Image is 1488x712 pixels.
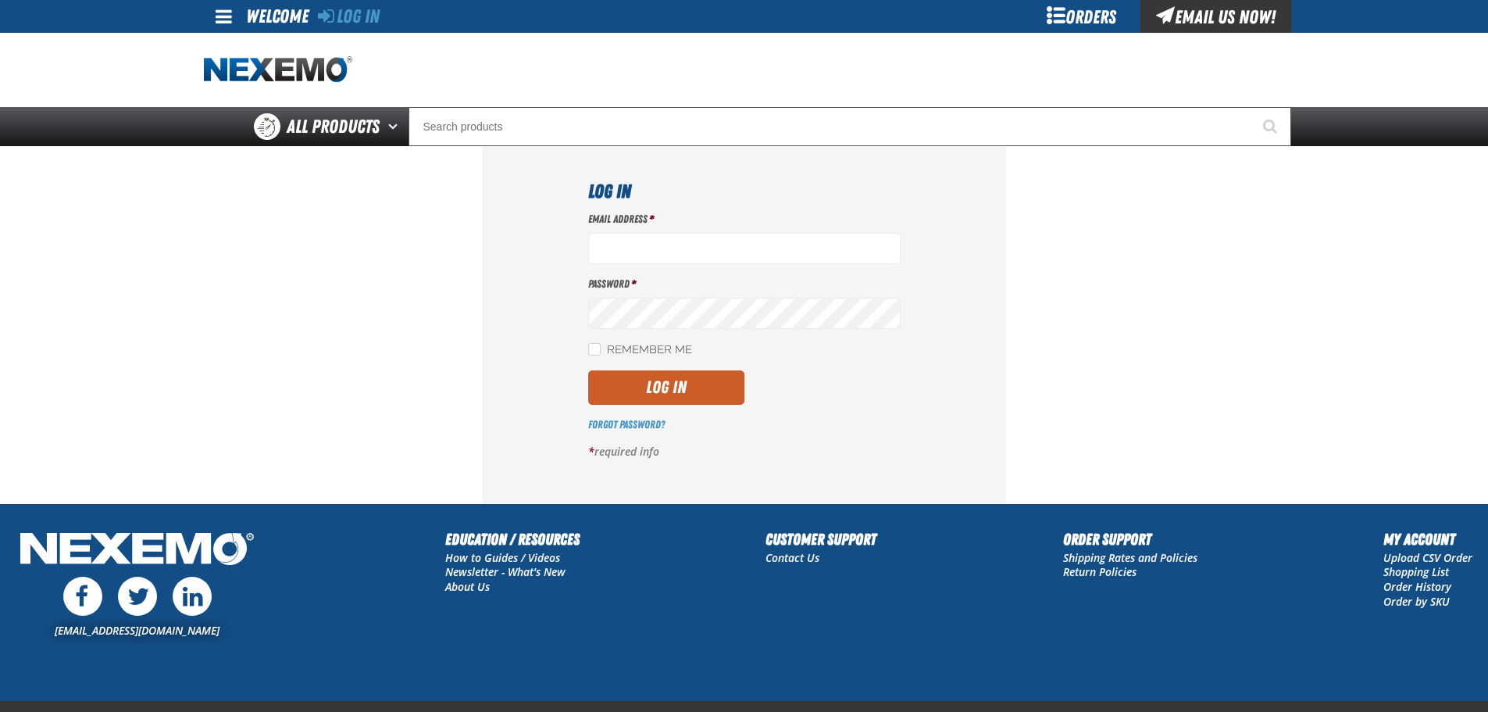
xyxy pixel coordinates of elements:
[765,528,876,551] h2: Customer Support
[588,418,665,431] a: Forgot Password?
[1063,528,1197,551] h2: Order Support
[445,550,560,565] a: How to Guides / Videos
[1383,528,1472,551] h2: My Account
[588,343,601,356] input: Remember Me
[445,564,566,579] a: Newsletter - What's New
[765,550,819,565] a: Contact Us
[445,528,580,551] h2: Education / Resources
[588,370,744,405] button: Log In
[588,212,901,227] label: Email Address
[1063,550,1197,565] a: Shipping Rates and Policies
[1383,564,1449,579] a: Shopping List
[1383,550,1472,565] a: Upload CSV Order
[204,56,352,84] a: Home
[1383,594,1450,609] a: Order by SKU
[409,107,1291,146] input: Search
[318,5,380,27] a: Log In
[55,623,219,638] a: [EMAIL_ADDRESS][DOMAIN_NAME]
[445,579,490,594] a: About Us
[1383,579,1451,594] a: Order History
[383,107,409,146] button: Open All Products pages
[1063,564,1137,579] a: Return Policies
[588,277,901,292] label: Password
[1252,107,1291,146] button: Start Searching
[204,56,352,84] img: Nexemo logo
[588,343,692,358] label: Remember Me
[588,445,901,460] p: required info
[16,528,259,574] img: Nexemo Logo
[287,113,380,141] span: All Products
[588,177,901,206] h1: Log In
